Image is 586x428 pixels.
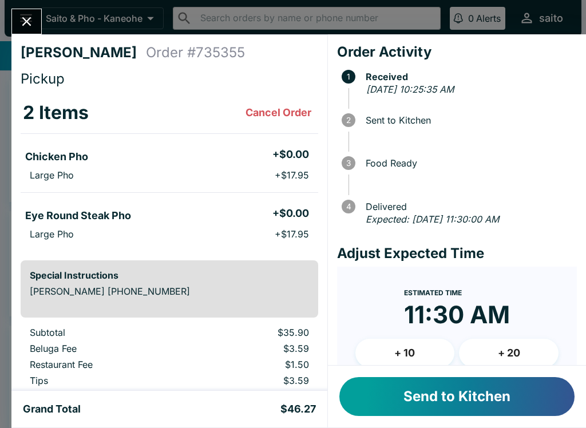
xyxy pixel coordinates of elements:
[272,148,309,161] h5: + $0.00
[25,209,131,223] h5: Eye Round Steak Pho
[347,72,350,81] text: 1
[339,377,575,416] button: Send to Kitchen
[196,359,308,370] p: $1.50
[21,92,318,251] table: orders table
[23,402,81,416] h5: Grand Total
[23,101,89,124] h3: 2 Items
[30,327,178,338] p: Subtotal
[366,84,454,95] em: [DATE] 10:25:35 AM
[346,116,351,125] text: 2
[30,286,309,297] p: [PERSON_NAME] [PHONE_NUMBER]
[360,115,577,125] span: Sent to Kitchen
[404,288,462,297] span: Estimated Time
[21,44,146,61] h4: [PERSON_NAME]
[196,375,308,386] p: $3.59
[30,228,74,240] p: Large Pho
[12,9,41,34] button: Close
[146,44,245,61] h4: Order # 735355
[337,43,577,61] h4: Order Activity
[25,150,88,164] h5: Chicken Pho
[241,101,316,124] button: Cancel Order
[355,339,455,367] button: + 10
[21,327,318,407] table: orders table
[360,72,577,82] span: Received
[196,343,308,354] p: $3.59
[196,327,308,338] p: $35.90
[21,70,65,87] span: Pickup
[346,202,351,211] text: 4
[337,245,577,262] h4: Adjust Expected Time
[280,402,316,416] h5: $46.27
[30,169,74,181] p: Large Pho
[272,207,309,220] h5: + $0.00
[360,158,577,168] span: Food Ready
[30,270,309,281] h6: Special Instructions
[366,213,499,225] em: Expected: [DATE] 11:30:00 AM
[275,228,309,240] p: + $17.95
[459,339,559,367] button: + 20
[30,375,178,386] p: Tips
[360,201,577,212] span: Delivered
[30,359,178,370] p: Restaurant Fee
[346,158,351,168] text: 3
[275,169,309,181] p: + $17.95
[404,300,510,330] time: 11:30 AM
[30,343,178,354] p: Beluga Fee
